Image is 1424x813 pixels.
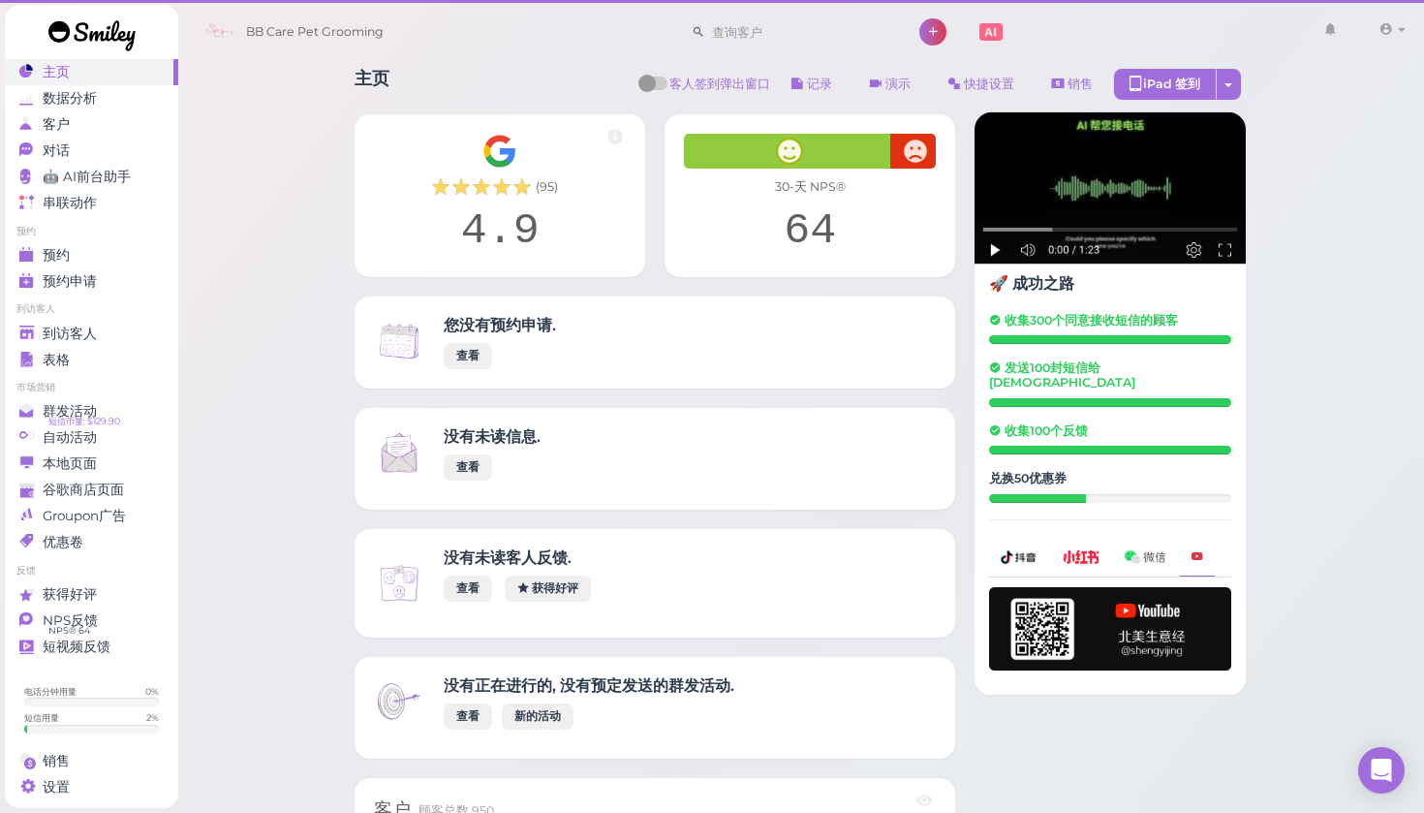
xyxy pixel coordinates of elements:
span: 销售 [1068,77,1093,91]
a: 快捷设置 [932,69,1031,100]
img: wechat-a99521bb4f7854bbf8f190d1356e2cdb.png [1125,550,1165,563]
img: Inbox [374,558,424,609]
h5: 收集100个反馈 [989,423,1231,438]
div: 20 [989,494,1086,503]
h5: 发送100封短信给[DEMOGRAPHIC_DATA] [989,360,1231,390]
span: 串联动作 [43,195,97,211]
div: iPad 签到 [1114,69,1217,100]
a: 群发活动 短信币量: $129.90 [5,398,178,424]
span: 设置 [43,779,70,796]
span: 短视频反馈 [43,639,110,655]
div: 30-天 NPS® [684,178,936,196]
a: 演示 [853,69,927,100]
a: NPS反馈 NPS® 64 [5,608,178,634]
img: Inbox [374,676,424,727]
span: Groupon广告 [43,508,126,524]
div: Open Intercom Messenger [1358,747,1405,794]
h5: 收集300个同意接收短信的顾客 [989,313,1231,328]
span: 对话 [43,142,70,159]
div: 电话分钟用量 [24,685,77,698]
span: 数据分析 [43,90,97,107]
img: Inbox [374,316,424,366]
span: 本地页面 [43,455,97,472]
img: Google__G__Logo-edd0e34f60d7ca4a2f4ece79cff21ae3.svg [482,134,517,169]
span: 预约申请 [43,273,97,290]
span: NPS反馈 [43,612,98,629]
a: 新的活动 [502,704,573,730]
span: 优惠卷 [43,534,83,550]
img: douyin-2727e60b7b0d5d1bbe969c21619e8014.png [1001,550,1037,564]
span: 客人签到弹出窗口 [669,76,770,105]
span: ( 95 ) [536,178,558,196]
a: 到访客人 [5,321,178,347]
img: Inbox [374,427,424,478]
a: 设置 [5,774,178,800]
span: 预约 [43,247,70,264]
span: 销售 [43,753,70,769]
a: 数据分析 [5,85,178,111]
a: 查看 [444,576,492,602]
span: NPS® 64 [48,623,90,639]
a: 查看 [444,343,492,369]
h4: 🚀 成功之路 [989,274,1231,293]
li: 反馈 [5,564,178,578]
div: 2 % [146,711,159,724]
img: youtube-h-92280983ece59b2848f85fc261e8ffad.png [989,587,1231,671]
span: 客户 [43,116,70,133]
a: 预约 [5,242,178,268]
a: 获得好评 [505,576,591,602]
span: 主页 [43,64,70,80]
span: 获得好评 [43,586,97,603]
a: 串联动作 [5,190,178,216]
a: 预约申请 [5,268,178,295]
span: 到访客人 [43,326,97,342]
span: 🤖 AI前台助手 [43,169,131,185]
input: 查询客户 [705,16,893,47]
img: AI receptionist [975,112,1246,265]
a: 对话 [5,138,178,164]
h4: 没有未读信息. [444,427,541,446]
a: 优惠卷 [5,529,178,555]
a: 主页 [5,59,178,85]
li: 市场营销 [5,381,178,394]
a: 表格 [5,347,178,373]
a: 获得好评 [5,581,178,608]
span: 自动活动 [43,429,97,446]
a: 谷歌商店页面 [5,477,178,503]
span: 表格 [43,352,70,368]
li: 预约 [5,225,178,238]
div: 4.9 [374,205,626,258]
a: 短视频反馈 [5,634,178,660]
img: xhs-786d23addd57f6a2be217d5a65f4ab6b.png [1063,550,1099,563]
h4: 没有未读客人反馈. [444,548,591,567]
a: 客户 [5,111,178,138]
div: 64 [684,205,936,258]
h4: 没有正在进行的, 没有预定发送的群发活动. [444,676,734,695]
a: 自动活动 [5,424,178,451]
span: 群发活动 [43,403,97,420]
h1: 主页 [355,69,389,105]
a: 查看 [444,454,492,481]
span: 谷歌商店页面 [43,482,124,498]
a: 查看 [444,704,492,730]
a: Groupon广告 [5,503,178,529]
a: 🤖 AI前台助手 [5,164,178,190]
li: 到访客人 [5,302,178,316]
h5: 兑换50优惠券 [989,471,1231,485]
h4: 您没有预约申请. [444,316,556,334]
a: 销售 [1036,69,1109,100]
a: 销售 [5,748,178,774]
button: 记录 [775,69,849,100]
span: BB Care Pet Grooming [246,5,384,59]
span: 短信币量: $129.90 [48,414,120,429]
a: 本地页面 [5,451,178,477]
div: 0 % [145,685,159,698]
div: 短信用量 [24,711,59,724]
